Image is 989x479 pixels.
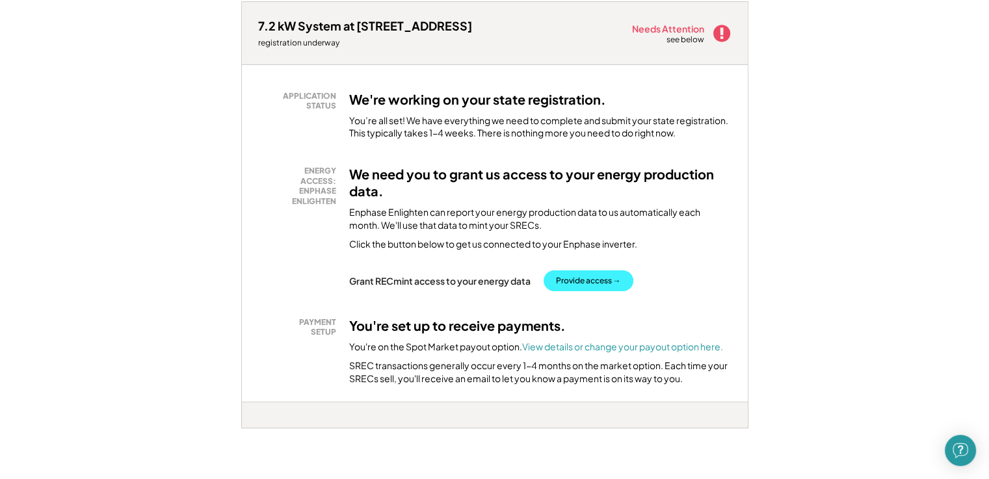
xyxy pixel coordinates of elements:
[522,341,723,352] a: View details or change your payout option here.
[265,166,336,206] div: ENERGY ACCESS: ENPHASE ENLIGHTEN
[265,91,336,111] div: APPLICATION STATUS
[632,24,705,33] div: Needs Attention
[265,317,336,337] div: PAYMENT SETUP
[241,428,289,434] div: abegdoim - VA Distributed
[349,341,723,354] div: You're on the Spot Market payout option.
[349,114,732,140] div: You’re all set! We have everything we need to complete and submit your state registration. This t...
[349,317,566,334] h3: You're set up to receive payments.
[349,238,637,251] div: Click the button below to get us connected to your Enphase inverter.
[666,34,705,45] div: see below
[258,38,472,48] div: registration underway
[349,359,732,385] div: SREC transactions generally occur every 1-4 months on the market option. Each time your SRECs sel...
[544,270,633,291] button: Provide access →
[349,91,606,108] h3: We're working on your state registration.
[258,18,472,33] div: 7.2 kW System at [STREET_ADDRESS]
[349,206,732,231] div: Enphase Enlighten can report your energy production data to us automatically each month. We'll us...
[349,275,531,287] div: Grant RECmint access to your energy data
[945,435,976,466] div: Open Intercom Messenger
[349,166,732,200] h3: We need you to grant us access to your energy production data.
